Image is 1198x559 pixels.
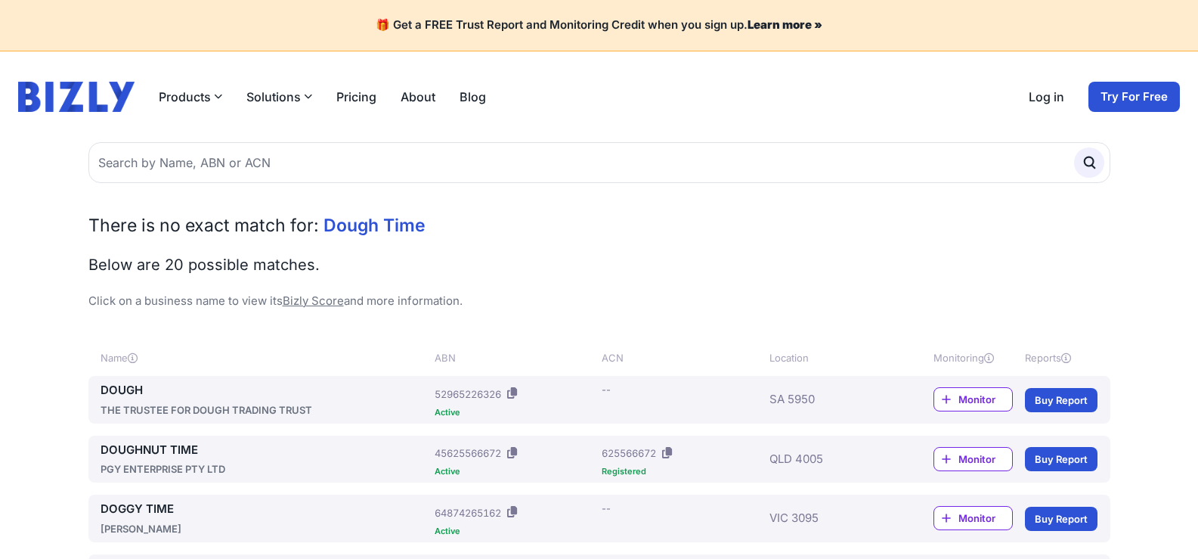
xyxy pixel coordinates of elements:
[602,501,611,516] div: --
[748,17,822,32] a: Learn more »
[769,442,889,477] div: QLD 4005
[336,88,376,106] a: Pricing
[1025,507,1097,531] a: Buy Report
[88,142,1110,183] input: Search by Name, ABN or ACN
[101,501,429,518] a: DOGGY TIME
[1025,350,1097,365] div: Reports
[1025,388,1097,412] a: Buy Report
[933,387,1013,411] a: Monitor
[1088,82,1180,112] a: Try For Free
[460,88,486,106] a: Blog
[435,446,501,461] div: 45625566672
[435,467,596,476] div: Active
[101,382,429,399] a: DOUGH
[283,293,344,308] a: Bizly Score
[602,467,763,476] div: Registered
[101,461,429,477] div: PGY ENTERPRISE PTY LTD
[101,442,429,459] a: DOUGHNUT TIME
[435,505,501,520] div: 64874265162
[958,511,1012,526] span: Monitor
[933,447,1013,471] a: Monitor
[1029,88,1064,106] a: Log in
[958,452,1012,467] span: Monitor
[958,392,1012,407] span: Monitor
[769,382,889,418] div: SA 5950
[323,215,426,236] span: Dough Time
[769,350,889,365] div: Location
[435,350,596,365] div: ABN
[602,382,611,397] div: --
[435,387,501,402] div: 52965226326
[933,350,1013,365] div: Monitoring
[101,402,429,418] div: THE TRUSTEE FOR DOUGH TRADING TRUST
[159,88,222,106] button: Products
[435,527,596,536] div: Active
[602,350,763,365] div: ACN
[18,18,1180,33] h4: 🎁 Get a FREE Trust Report and Monitoring Credit when you sign up.
[769,501,889,536] div: VIC 3095
[1025,447,1097,471] a: Buy Report
[88,256,320,274] span: Below are 20 possible matches.
[401,88,435,106] a: About
[88,215,319,236] span: There is no exact match for:
[602,446,656,461] div: 625566672
[101,350,429,365] div: Name
[101,521,429,536] div: [PERSON_NAME]
[88,293,1110,310] p: Click on a business name to view its and more information.
[933,506,1013,530] a: Monitor
[246,88,312,106] button: Solutions
[435,408,596,417] div: Active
